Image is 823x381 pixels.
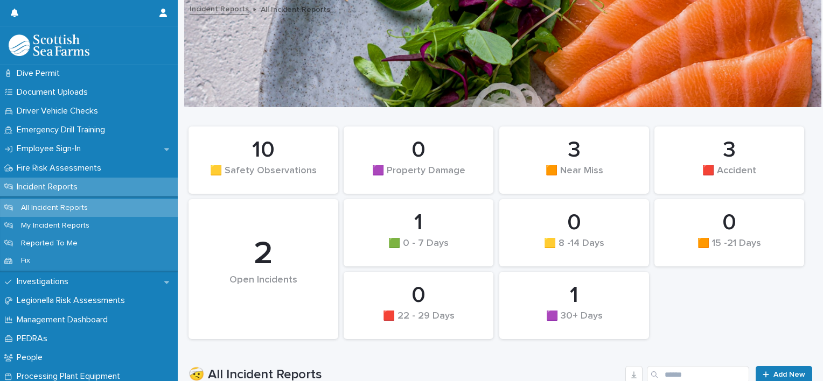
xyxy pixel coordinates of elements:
div: 🟥 Accident [673,165,786,188]
p: People [12,352,51,363]
p: Incident Reports [12,182,86,192]
div: 🟧 Near Miss [518,165,631,188]
p: Employee Sign-In [12,144,89,154]
div: Open Incidents [207,274,320,308]
p: Document Uploads [12,87,96,97]
p: My Incident Reports [12,221,98,230]
p: Reported To Me [12,239,86,248]
p: PEDRAs [12,334,56,344]
div: 🟥 22 - 29 Days [362,311,475,333]
img: bPIBxiqnSb2ggTQWdOVV [9,34,89,56]
div: 🟧 15 -21 Days [673,238,786,260]
div: 1 [362,209,475,236]
div: 3 [518,137,631,164]
div: 0 [673,209,786,236]
div: 0 [362,282,475,309]
div: 2 [207,235,320,273]
p: Driver Vehicle Checks [12,106,107,116]
p: Dive Permit [12,68,68,79]
a: Incident Reports [190,2,249,15]
p: Fix [12,256,39,265]
div: 1 [518,282,631,309]
p: Fire Risk Assessments [12,163,110,173]
p: Legionella Risk Assessments [12,295,134,306]
div: 🟩 0 - 7 Days [362,238,475,260]
p: All Incident Reports [261,3,330,15]
span: Add New [773,371,805,378]
p: Emergency Drill Training [12,125,114,135]
div: 0 [518,209,631,236]
div: 🟨 Safety Observations [207,165,320,188]
div: 0 [362,137,475,164]
div: 3 [673,137,786,164]
p: Investigations [12,277,77,287]
div: 🟪 Property Damage [362,165,475,188]
p: All Incident Reports [12,203,96,213]
div: 🟨 8 -14 Days [518,238,631,260]
div: 🟪 30+ Days [518,311,631,333]
div: 10 [207,137,320,164]
p: Management Dashboard [12,315,116,325]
